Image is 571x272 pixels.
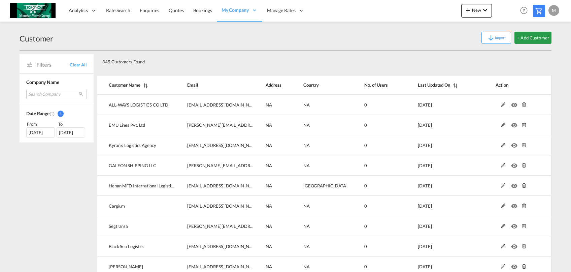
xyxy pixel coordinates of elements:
[266,183,272,188] span: NA
[401,155,479,176] td: 2025-09-16
[401,216,479,236] td: 2025-09-12
[487,34,495,42] md-icon: icon-arrow-down
[20,33,53,44] div: Customer
[266,143,272,148] span: NA
[26,111,49,116] span: Date Range
[69,7,88,14] span: Analytics
[418,183,432,188] span: [DATE]
[292,75,347,95] th: Country
[266,163,272,168] span: NA
[97,155,176,176] td: GALEON SHIPPING LLC
[176,155,254,176] td: akhil@galeonshipping.com
[303,244,310,249] span: NA
[176,135,254,155] td: info@kyranislogistics.com
[254,196,292,216] td: NA
[176,176,254,196] td: ops@mfd-group.com.cn
[176,196,254,216] td: cargium.temp@gmail.com
[303,143,310,148] span: NA
[36,61,70,68] span: Filters
[97,135,176,155] td: Kyranis Logistics Agency
[347,196,401,216] td: 0
[187,264,260,269] span: [EMAIL_ADDRESS][DOMAIN_NAME]
[97,236,176,256] td: Black Sea Logistics
[511,202,520,207] md-icon: icon-eye
[187,143,260,148] span: [EMAIL_ADDRESS][DOMAIN_NAME]
[109,264,143,269] span: [PERSON_NAME]
[511,121,520,126] md-icon: icon-eye
[303,122,310,128] span: NA
[254,236,292,256] td: NA
[97,196,176,216] td: Cargium
[266,203,272,209] span: NA
[97,216,176,236] td: Segtransa
[511,182,520,186] md-icon: icon-eye
[292,216,347,236] td: NA
[169,7,183,13] span: Quotes
[292,155,347,176] td: NA
[303,264,310,269] span: NA
[364,223,367,229] span: 0
[548,5,559,16] div: M
[418,102,432,108] span: [DATE]
[364,143,367,148] span: 0
[401,236,479,256] td: 2025-09-11
[292,135,347,155] td: NA
[266,244,272,249] span: NA
[49,111,55,117] md-icon: Created On
[266,102,272,108] span: NA
[347,75,401,95] th: No. of Users
[303,163,310,168] span: NA
[347,115,401,135] td: 0
[418,143,432,148] span: [DATE]
[518,5,533,17] div: Help
[26,121,56,127] div: From
[254,155,292,176] td: NA
[109,244,144,249] span: Black Sea Logistics
[176,236,254,256] td: r.khvichia@bsl.ge
[481,6,489,14] md-icon: icon-chevron-down
[347,95,401,115] td: 0
[266,122,272,128] span: NA
[418,223,432,229] span: [DATE]
[364,163,367,168] span: 0
[187,163,294,168] span: [PERSON_NAME][EMAIL_ADDRESS][DOMAIN_NAME]
[26,121,87,138] span: From To [DATE][DATE]
[254,216,292,236] td: NA
[97,95,176,115] td: ALL-WAYS LOGISTICS CO LTD
[254,75,292,95] th: Address
[176,95,254,115] td: patsapong@allwayslogistics.com
[418,122,432,128] span: [DATE]
[97,115,176,135] td: EMU Lines Pvt. Ltd
[26,127,55,138] div: [DATE]
[26,79,59,85] span: Company Name
[187,102,260,108] span: [EMAIL_ADDRESS][DOMAIN_NAME]
[511,141,520,146] md-icon: icon-eye
[481,32,511,44] button: icon-arrow-downImport
[364,244,367,249] span: 0
[187,183,260,188] span: [EMAIL_ADDRESS][DOMAIN_NAME]
[347,236,401,256] td: 0
[464,6,472,14] md-icon: icon-plus 400-fg
[187,223,294,229] span: [PERSON_NAME][EMAIL_ADDRESS][DOMAIN_NAME]
[292,176,347,196] td: China
[109,183,191,188] span: Henan MFD International Logistics Co., Ltd
[401,75,479,95] th: Last Updated On
[511,242,520,247] md-icon: icon-eye
[364,264,367,269] span: 0
[514,32,551,44] button: + Add Customer
[303,203,310,209] span: NA
[97,75,176,95] th: Customer Name
[364,102,367,108] span: 0
[303,183,347,188] span: [GEOGRAPHIC_DATA]
[57,127,85,138] div: [DATE]
[140,7,159,13] span: Enquiries
[464,7,489,13] span: New
[254,135,292,155] td: NA
[176,75,254,95] th: Email
[347,135,401,155] td: 0
[364,122,367,128] span: 0
[418,203,432,209] span: [DATE]
[187,122,294,128] span: [PERSON_NAME][EMAIL_ADDRESS][DOMAIN_NAME]
[303,102,310,108] span: NA
[418,264,432,269] span: [DATE]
